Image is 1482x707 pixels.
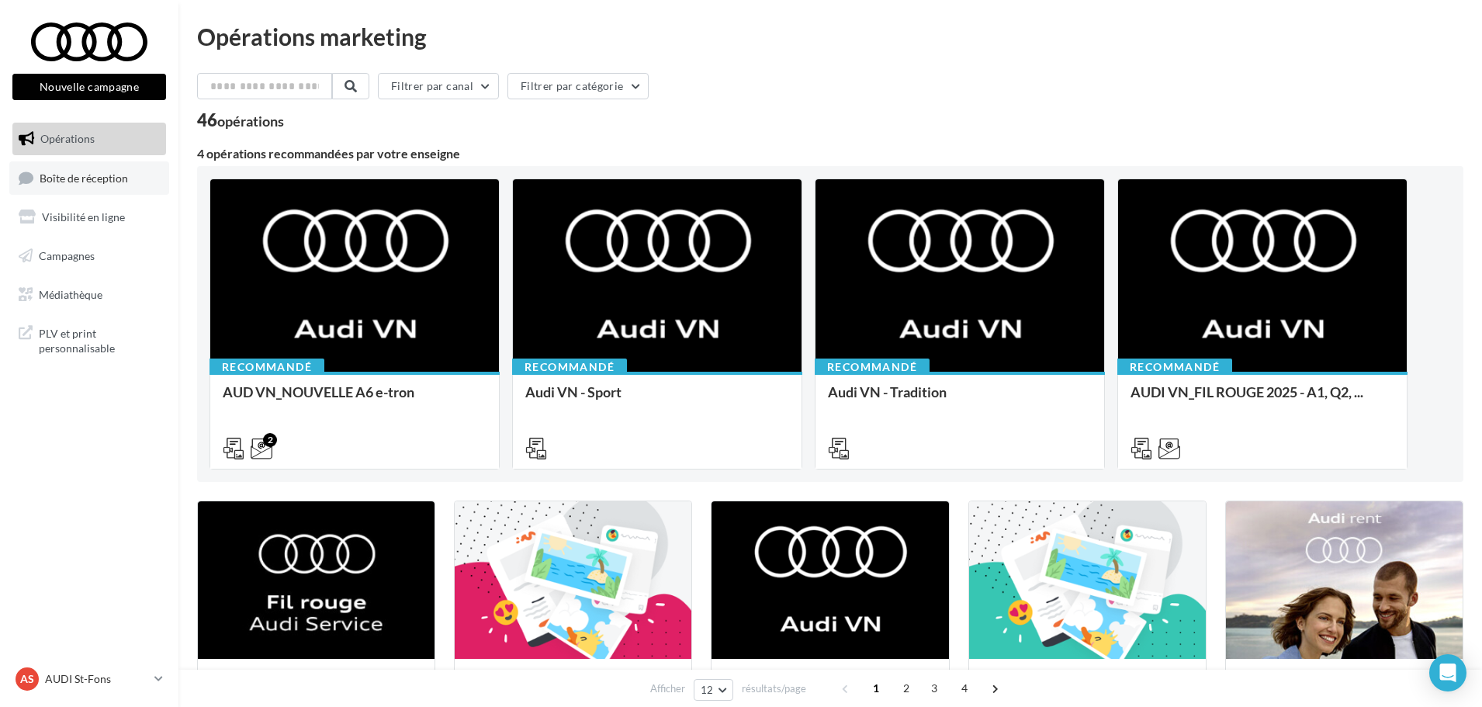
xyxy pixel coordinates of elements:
[694,679,733,701] button: 12
[1429,654,1466,691] div: Open Intercom Messenger
[42,210,125,224] span: Visibilité en ligne
[9,161,169,195] a: Boîte de réception
[9,317,169,362] a: PLV et print personnalisable
[9,201,169,234] a: Visibilité en ligne
[217,114,284,128] div: opérations
[45,671,148,687] p: AUDI St-Fons
[512,359,627,376] div: Recommandé
[828,383,947,400] span: Audi VN - Tradition
[1131,383,1363,400] span: AUDI VN_FIL ROUGE 2025 - A1, Q2, ...
[864,676,888,701] span: 1
[12,74,166,100] button: Nouvelle campagne
[39,249,95,262] span: Campagnes
[40,132,95,145] span: Opérations
[9,240,169,272] a: Campagnes
[39,287,102,300] span: Médiathèque
[263,433,277,447] div: 2
[40,171,128,184] span: Boîte de réception
[223,383,414,400] span: AUD VN_NOUVELLE A6 e-tron
[952,676,977,701] span: 4
[197,112,284,129] div: 46
[39,323,160,356] span: PLV et print personnalisable
[9,123,169,155] a: Opérations
[378,73,499,99] button: Filtrer par canal
[9,279,169,311] a: Médiathèque
[507,73,649,99] button: Filtrer par catégorie
[20,671,34,687] span: AS
[525,383,622,400] span: Audi VN - Sport
[815,359,930,376] div: Recommandé
[701,684,714,696] span: 12
[742,681,806,696] span: résultats/page
[12,664,166,694] a: AS AUDI St-Fons
[922,676,947,701] span: 3
[197,25,1463,48] div: Opérations marketing
[197,147,1463,160] div: 4 opérations recommandées par votre enseigne
[650,681,685,696] span: Afficher
[209,359,324,376] div: Recommandé
[894,676,919,701] span: 2
[1117,359,1232,376] div: Recommandé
